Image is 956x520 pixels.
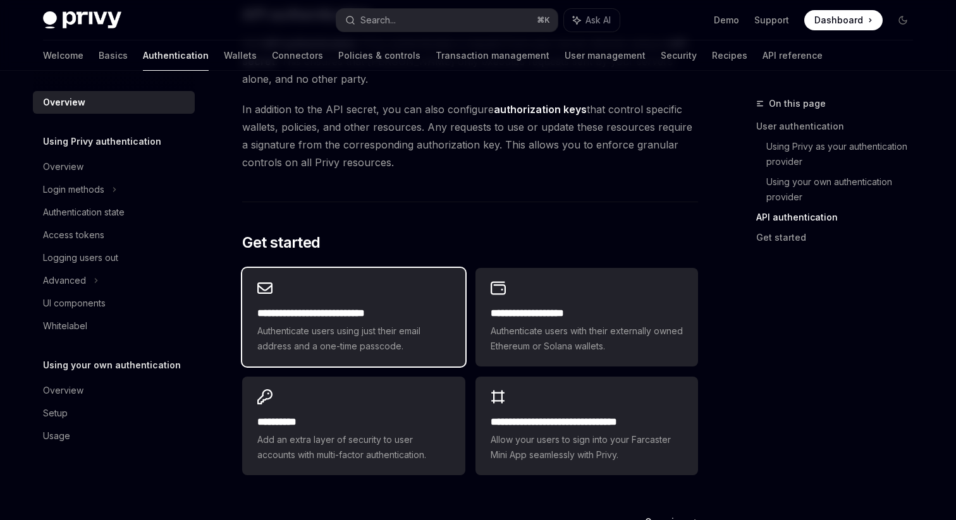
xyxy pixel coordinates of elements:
button: Search...⌘K [336,9,558,32]
div: Advanced [43,273,86,288]
a: **** **** **** ****Authenticate users with their externally owned Ethereum or Solana wallets. [475,268,698,366]
a: Demo [714,14,739,27]
a: Security [661,40,697,71]
div: Search... [360,13,396,28]
a: Welcome [43,40,83,71]
a: Authentication state [33,201,195,224]
a: Recipes [712,40,747,71]
a: Whitelabel [33,315,195,337]
span: In addition to the API secret, you can also configure that control specific wallets, policies, an... [242,100,698,171]
div: Login methods [43,182,104,197]
div: Overview [43,95,85,110]
span: On this page [769,96,826,111]
span: ⌘ K [537,15,550,25]
a: Usage [33,425,195,447]
a: **** *****Add an extra layer of security to user accounts with multi-factor authentication. [242,377,465,475]
div: Overview [43,383,83,398]
span: Authenticate users using just their email address and a one-time passcode. [257,323,450,354]
a: Wallets [224,40,257,71]
div: Logging users out [43,250,118,265]
a: UI components [33,292,195,315]
a: Overview [33,91,195,114]
a: Logging users out [33,246,195,269]
a: Setup [33,402,195,425]
button: Toggle dark mode [893,10,913,30]
h5: Using your own authentication [43,358,181,373]
a: Authentication [143,40,209,71]
div: Authentication state [43,205,125,220]
a: Using your own authentication provider [766,172,923,207]
span: Get started [242,233,320,253]
a: API authentication [756,207,923,227]
a: Overview [33,155,195,178]
div: Overview [43,159,83,174]
span: Allow your users to sign into your Farcaster Mini App seamlessly with Privy. [491,432,683,463]
h5: Using Privy authentication [43,134,161,149]
span: Ask AI [585,14,611,27]
a: API reference [763,40,823,71]
div: Setup [43,406,68,421]
a: Access tokens [33,224,195,246]
a: Basics [99,40,128,71]
a: User management [565,40,646,71]
div: Whitelabel [43,318,87,334]
button: Ask AI [564,9,620,32]
a: Dashboard [804,10,883,30]
div: UI components [43,296,106,311]
span: Authenticate users with their externally owned Ethereum or Solana wallets. [491,323,683,354]
a: Policies & controls [338,40,420,71]
a: Get started [756,227,923,248]
strong: authorization keys [494,103,587,116]
div: Usage [43,428,70,444]
a: User authentication [756,116,923,136]
a: Overview [33,379,195,402]
div: Access tokens [43,227,104,243]
a: Connectors [272,40,323,71]
span: Add an extra layer of security to user accounts with multi-factor authentication. [257,432,450,463]
span: Dashboard [814,14,863,27]
img: dark logo [43,11,121,29]
a: Support [754,14,789,27]
a: Using Privy as your authentication provider [766,136,923,172]
a: Transaction management [436,40,549,71]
